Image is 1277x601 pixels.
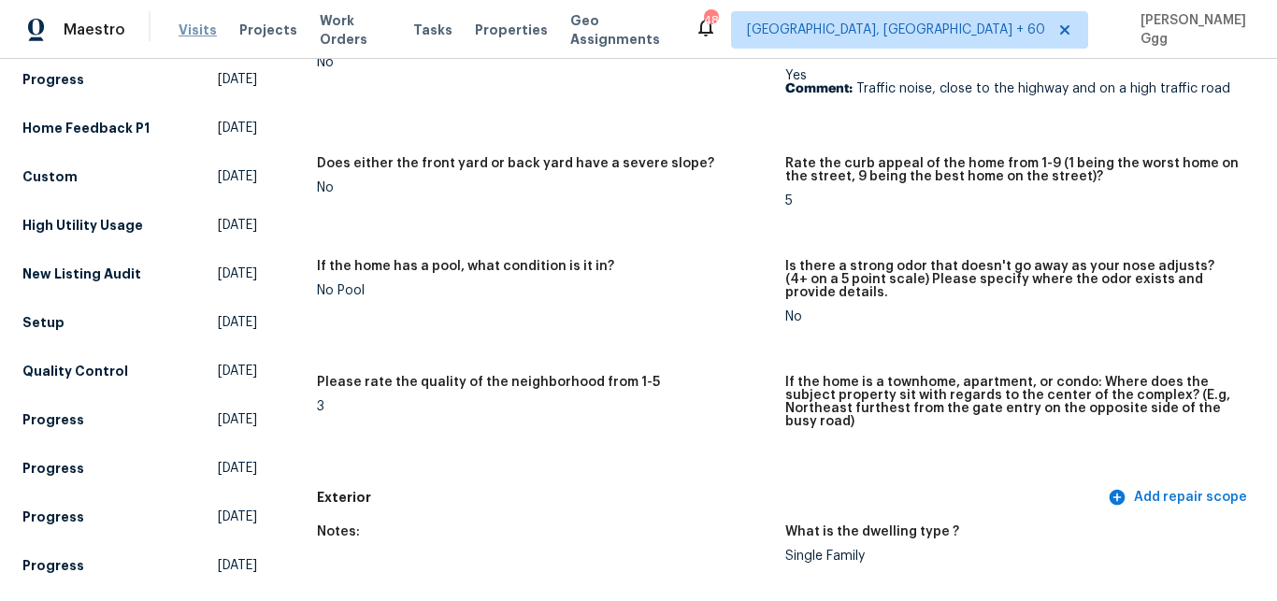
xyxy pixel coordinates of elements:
span: Projects [239,21,297,39]
span: Geo Assignments [570,11,672,49]
span: Maestro [64,21,125,39]
span: Properties [475,21,548,39]
h5: If the home has a pool, what condition is it in? [317,260,614,273]
h5: Rate the curb appeal of the home from 1-9 (1 being the worst home on the street, 9 being the best... [785,157,1240,183]
h5: High Utility Usage [22,216,143,235]
span: [PERSON_NAME] Ggg [1133,11,1249,49]
h5: If the home is a townhome, apartment, or condo: Where does the subject property sit with regards ... [785,376,1240,428]
h5: Progress [22,410,84,429]
div: No Pool [317,284,771,297]
div: Yes [785,69,1240,95]
span: [DATE] [218,508,257,526]
span: [DATE] [218,70,257,89]
h5: Does either the front yard or back yard have a severe slope? [317,157,714,170]
div: Single Family [785,550,1240,563]
span: [DATE] [218,265,257,283]
span: [DATE] [218,313,257,332]
h5: Progress [22,508,84,526]
a: Progress[DATE] [22,403,257,436]
h5: Setup [22,313,65,332]
h5: What is the dwelling type ? [785,525,959,538]
div: 486 [704,11,717,30]
h5: Custom [22,167,78,186]
h5: Exterior [317,488,1104,508]
button: Add repair scope [1104,480,1255,515]
a: Progress[DATE] [22,500,257,534]
a: Custom[DATE] [22,160,257,193]
h5: Is there a strong odor that doesn't go away as your nose adjusts? (4+ on a 5 point scale) Please ... [785,260,1240,299]
h5: Progress [22,556,84,575]
h5: Progress [22,459,84,478]
h5: Quality Control [22,362,128,380]
h5: New Listing Audit [22,265,141,283]
div: No [317,181,771,194]
span: [DATE] [218,167,257,186]
a: Progress[DATE] [22,63,257,96]
span: [DATE] [218,362,257,380]
div: 3 [317,400,771,413]
a: Home Feedback P1[DATE] [22,111,257,145]
div: No [317,56,771,69]
h5: Home Feedback P1 [22,119,150,137]
span: [DATE] [218,410,257,429]
a: Progress[DATE] [22,451,257,485]
span: [DATE] [218,119,257,137]
span: Visits [179,21,217,39]
a: New Listing Audit[DATE] [22,257,257,291]
p: Traffic noise, close to the highway and on a high traffic road [785,82,1240,95]
div: No [785,310,1240,323]
span: [DATE] [218,216,257,235]
h5: Notes: [317,525,360,538]
span: Tasks [413,23,452,36]
span: Add repair scope [1112,486,1247,509]
span: [GEOGRAPHIC_DATA], [GEOGRAPHIC_DATA] + 60 [747,21,1045,39]
h5: Progress [22,70,84,89]
span: [DATE] [218,556,257,575]
a: Setup[DATE] [22,306,257,339]
a: Quality Control[DATE] [22,354,257,388]
b: Comment: [785,82,853,95]
a: High Utility Usage[DATE] [22,208,257,242]
span: Work Orders [320,11,391,49]
span: [DATE] [218,459,257,478]
h5: Please rate the quality of the neighborhood from 1-5 [317,376,660,389]
div: 5 [785,194,1240,207]
a: Progress[DATE] [22,549,257,582]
